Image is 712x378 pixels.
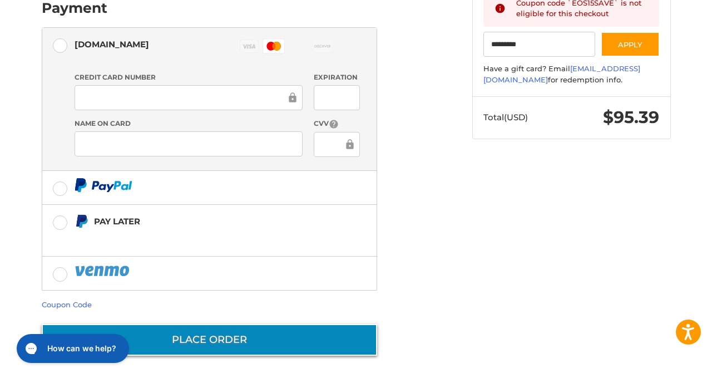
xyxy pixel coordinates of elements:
div: Pay Later [94,212,307,230]
button: Apply [601,32,660,57]
a: Coupon Code [42,300,92,309]
label: Credit Card Number [75,72,303,82]
label: CVV [314,119,360,129]
div: [DOMAIN_NAME] [75,35,149,53]
button: Place Order [42,324,377,356]
img: Pay Later icon [75,214,88,228]
div: Have a gift card? Email for redemption info. [483,63,659,85]
label: Expiration [314,72,360,82]
a: [EMAIL_ADDRESS][DOMAIN_NAME] [483,64,640,84]
span: Total (USD) [483,112,528,122]
iframe: PayPal Message 1 [75,233,307,243]
iframe: Gorgias live chat messenger [11,330,132,367]
label: Name on Card [75,119,303,129]
input: Gift Certificate or Coupon Code [483,32,595,57]
img: PayPal icon [75,264,131,278]
span: $95.39 [603,107,659,127]
img: PayPal icon [75,178,132,192]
